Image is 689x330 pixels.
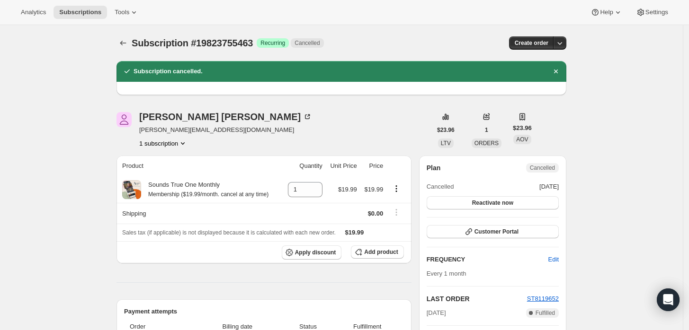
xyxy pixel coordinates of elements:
span: Add product [364,248,398,256]
span: Every 1 month [427,270,466,277]
button: Customer Portal [427,225,559,238]
button: Tools [109,6,144,19]
button: Reactivate now [427,196,559,209]
button: Product actions [389,183,404,194]
th: Quantity [282,156,325,176]
h2: Plan [427,163,441,173]
h2: Payment attempts [124,307,404,316]
button: Subscriptions [116,36,130,50]
button: Shipping actions [389,207,404,217]
span: Reactivate now [472,199,513,207]
div: Open Intercom Messenger [657,288,680,311]
span: Fulfilled [536,309,555,317]
th: Product [116,156,282,176]
button: $23.96 [431,123,460,137]
span: Settings [645,9,668,16]
button: 1 [479,123,494,137]
span: $23.96 [437,126,455,134]
div: Sounds True One Monthly [141,180,268,199]
span: $19.99 [345,229,364,236]
button: Dismiss notification [549,65,563,78]
span: $19.99 [364,186,383,193]
button: Subscriptions [54,6,107,19]
span: ORDERS [474,140,499,147]
button: Add product [351,245,403,259]
h2: Subscription cancelled. [134,67,203,76]
th: Shipping [116,203,282,224]
h2: LAST ORDER [427,294,527,304]
span: Cancelled [530,164,555,172]
button: Product actions [139,139,188,148]
span: Sales tax (if applicable) is not displayed because it is calculated with each new order. [122,229,336,236]
span: [DATE] [539,182,559,191]
span: $19.99 [338,186,357,193]
button: Settings [630,6,674,19]
button: ST8119652 [527,294,559,304]
span: Customer Portal [474,228,519,235]
span: [DATE] [427,308,446,318]
button: Help [585,6,628,19]
span: Apply discount [295,249,336,256]
th: Unit Price [325,156,360,176]
span: Cancelled [295,39,320,47]
span: Cancelled [427,182,454,191]
a: ST8119652 [527,295,559,302]
span: Subscriptions [59,9,101,16]
span: $23.96 [513,123,532,133]
div: [PERSON_NAME] [PERSON_NAME] [139,112,312,122]
span: Analytics [21,9,46,16]
span: LTV [441,140,451,147]
button: Analytics [15,6,52,19]
h2: FREQUENCY [427,255,548,264]
img: product img [122,180,141,199]
span: Amy Neal [116,112,132,127]
small: Membership ($19.99/month. cancel at any time) [148,191,268,198]
span: Create order [515,39,548,47]
button: Apply discount [282,245,342,260]
button: Create order [509,36,554,50]
span: Edit [548,255,559,264]
span: AOV [516,136,528,143]
button: Edit [543,252,564,267]
span: Recurring [260,39,285,47]
span: Tools [115,9,129,16]
span: $0.00 [368,210,384,217]
span: Subscription #19823755463 [132,38,253,48]
span: Help [600,9,613,16]
span: [PERSON_NAME][EMAIL_ADDRESS][DOMAIN_NAME] [139,125,312,135]
span: 1 [485,126,488,134]
th: Price [360,156,386,176]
